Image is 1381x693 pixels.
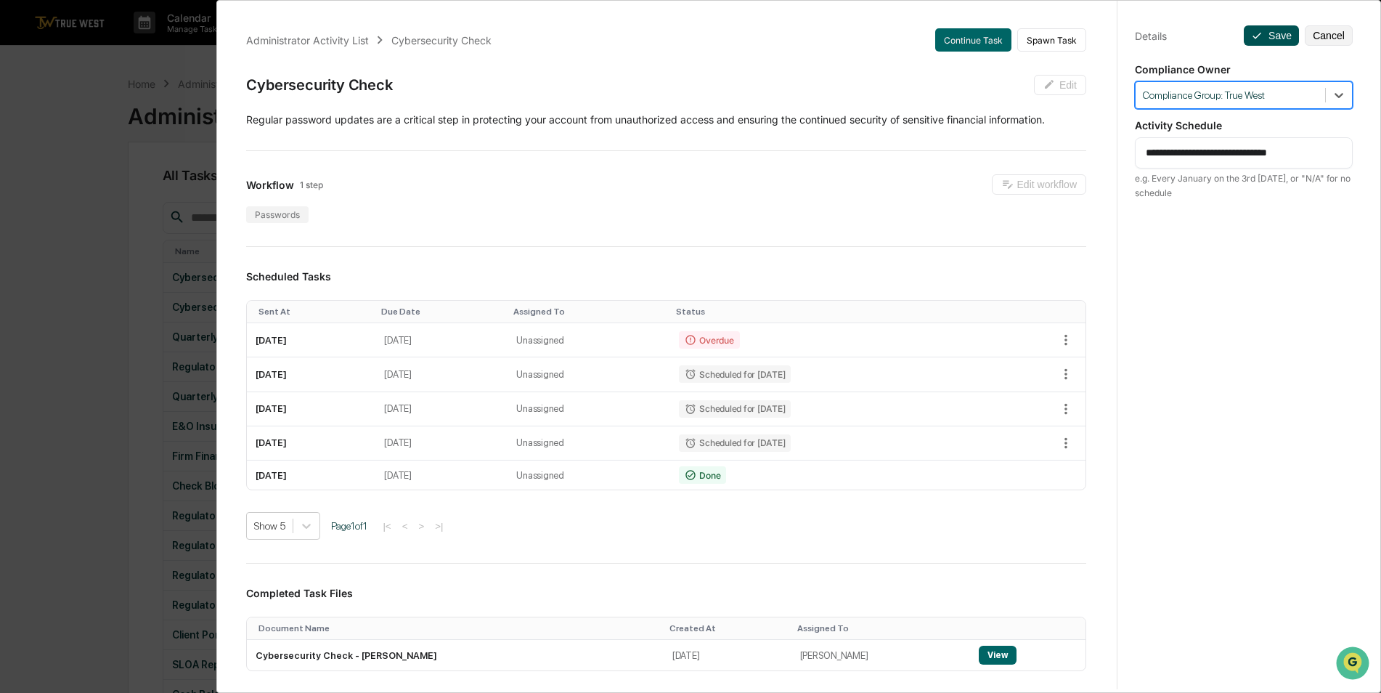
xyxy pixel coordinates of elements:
[398,520,412,532] button: <
[246,179,294,191] span: Workflow
[1335,645,1374,684] iframe: Open customer support
[15,185,26,196] div: 🖐️
[247,426,375,461] td: [DATE]
[979,646,1017,665] button: View
[247,461,375,490] td: [DATE]
[1135,119,1353,131] p: Activity Schedule
[378,520,395,532] button: |<
[508,426,670,461] td: Unassigned
[29,211,91,225] span: Data Lookup
[1034,75,1086,95] button: Edit
[29,183,94,198] span: Preclearance
[99,177,186,203] a: 🗄️Attestations
[120,183,180,198] span: Attestations
[676,307,982,317] div: Toggle SortBy
[375,461,508,490] td: [DATE]
[1135,63,1353,76] p: Compliance Owner
[935,28,1011,52] button: Continue Task
[375,357,508,392] td: [DATE]
[144,246,176,257] span: Pylon
[992,174,1086,195] button: Edit workflow
[247,640,664,670] td: Cybersecurity Check - [PERSON_NAME]
[258,307,370,317] div: Toggle SortBy
[391,34,492,46] div: Cybersecurity Check
[664,640,791,670] td: [DATE]
[246,34,369,46] div: Administrator Activity List
[797,623,964,633] div: Toggle SortBy
[246,270,1086,283] h3: Scheduled Tasks
[247,323,375,357] td: [DATE]
[669,623,786,633] div: Toggle SortBy
[508,323,670,357] td: Unassigned
[331,520,367,532] span: Page 1 of 1
[431,520,447,532] button: >|
[679,365,791,383] div: Scheduled for [DATE]
[247,357,375,392] td: [DATE]
[375,426,508,461] td: [DATE]
[15,111,41,137] img: 1746055101610-c473b297-6a78-478c-a979-82029cc54cd1
[1135,171,1353,200] div: e.g. Every January on the 3rd [DATE], or "N/A" for no schedule
[508,392,670,426] td: Unassigned
[679,331,739,349] div: Overdue
[679,400,791,418] div: Scheduled for [DATE]
[247,392,375,426] td: [DATE]
[105,185,117,196] div: 🗄️
[246,76,392,94] div: Cybersecurity Check
[679,434,791,452] div: Scheduled for [DATE]
[246,206,309,223] div: Passwords
[375,392,508,426] td: [DATE]
[247,115,264,133] button: Start new chat
[1244,25,1299,46] button: Save
[1135,30,1167,42] div: Details
[9,177,99,203] a: 🖐️Preclearance
[49,126,184,137] div: We're available if you need us!
[246,113,1086,127] p: Regular password updates are a critical step in protecting your account from unauthorized access ...
[258,623,658,633] div: Toggle SortBy
[49,111,238,126] div: Start new chat
[1305,25,1353,46] button: Cancel
[246,587,1086,599] h3: Completed Task Files
[300,179,323,190] span: 1 step
[381,307,502,317] div: Toggle SortBy
[102,246,176,257] a: Powered byPylon
[1017,28,1086,52] button: Spawn Task
[15,31,264,54] p: How can we help?
[375,323,508,357] td: [DATE]
[513,307,664,317] div: Toggle SortBy
[414,520,428,532] button: >
[508,357,670,392] td: Unassigned
[982,623,1080,633] div: Toggle SortBy
[15,212,26,224] div: 🔎
[508,461,670,490] td: Unassigned
[679,466,726,484] div: Done
[9,205,97,231] a: 🔎Data Lookup
[791,640,970,670] td: [PERSON_NAME]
